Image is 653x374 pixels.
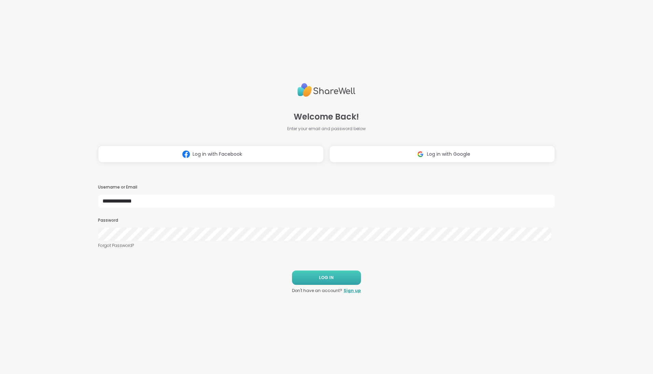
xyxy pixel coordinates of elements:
button: LOG IN [292,271,361,285]
span: LOG IN [319,275,334,281]
h3: Username or Email [98,184,555,190]
h3: Password [98,218,555,223]
a: Sign up [344,288,361,294]
span: Log in with Facebook [193,151,242,158]
img: ShareWell Logo [297,80,356,100]
img: ShareWell Logomark [180,148,193,161]
img: ShareWell Logomark [414,148,427,161]
span: Log in with Google [427,151,470,158]
span: Don't have an account? [292,288,342,294]
span: Welcome Back! [294,111,359,123]
span: Enter your email and password below [287,126,366,132]
button: Log in with Google [329,146,555,163]
a: Forgot Password? [98,243,555,249]
button: Log in with Facebook [98,146,324,163]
